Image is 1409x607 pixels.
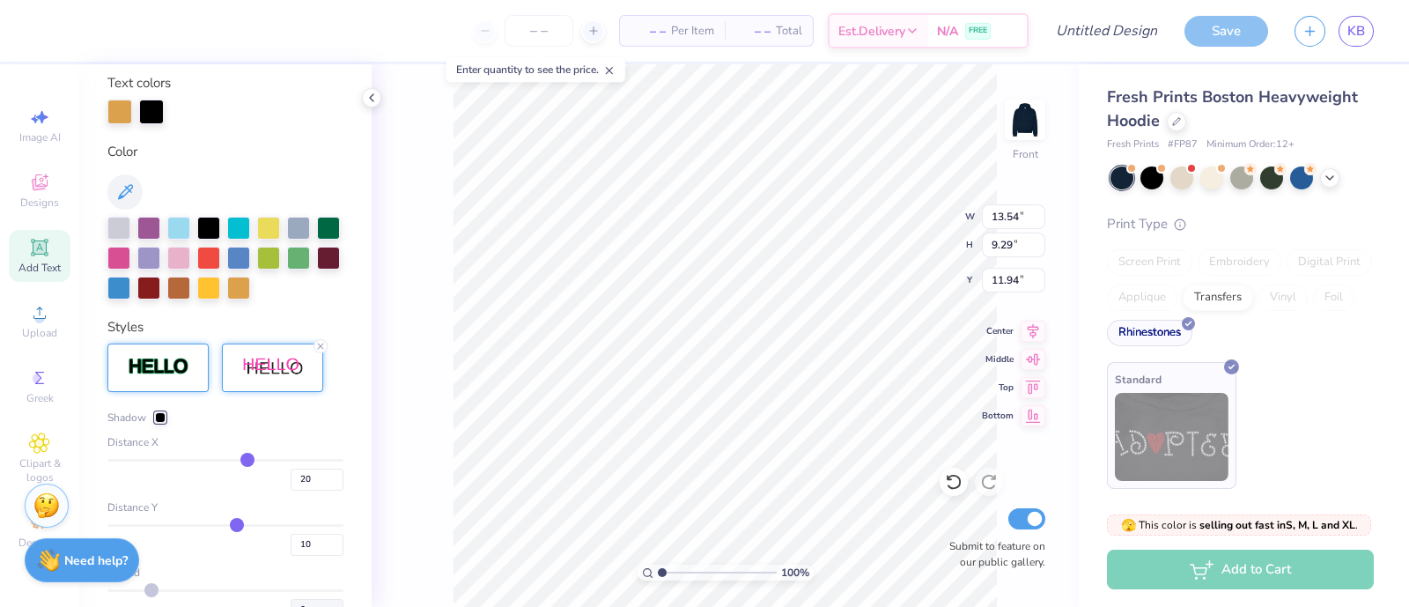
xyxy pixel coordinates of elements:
[1107,320,1192,346] div: Rhinestones
[1206,137,1295,152] span: Minimum Order: 12 +
[107,410,146,426] span: Shadow
[1121,517,1358,533] span: This color is .
[18,536,61,550] span: Decorate
[1013,146,1038,162] div: Front
[446,57,625,82] div: Enter quantity to see the price.
[781,565,809,581] span: 100 %
[1107,214,1374,234] div: Print Type
[937,22,958,41] span: N/A
[505,15,573,47] input: – –
[1107,137,1159,152] span: Fresh Prints
[107,434,159,450] span: Distance X
[1007,102,1043,137] img: Front
[982,353,1014,366] span: Middle
[1287,249,1372,276] div: Digital Print
[107,500,158,515] span: Distance Y
[838,22,905,41] span: Est. Delivery
[982,381,1014,394] span: Top
[969,25,987,37] span: FREE
[1107,285,1177,311] div: Applique
[982,410,1014,422] span: Bottom
[1258,285,1308,311] div: Vinyl
[20,196,59,210] span: Designs
[107,142,343,162] div: Color
[9,456,70,485] span: Clipart & logos
[631,22,666,41] span: – –
[242,357,304,379] img: Shadow
[940,538,1045,570] label: Submit to feature on our public gallery.
[1183,285,1253,311] div: Transfers
[1042,13,1171,48] input: Untitled Design
[19,130,61,144] span: Image AI
[1115,393,1228,481] img: Standard
[1107,86,1358,131] span: Fresh Prints Boston Heavyweight Hoodie
[1313,285,1354,311] div: Foil
[671,22,714,41] span: Per Item
[26,391,54,405] span: Greek
[735,22,771,41] span: – –
[107,317,343,337] div: Styles
[1121,517,1136,534] span: 🫣
[1107,249,1192,276] div: Screen Print
[1339,16,1374,47] a: KB
[1115,370,1162,389] span: Standard
[18,261,61,275] span: Add Text
[982,325,1014,337] span: Center
[64,552,128,569] strong: Need help?
[1168,137,1198,152] span: # FP87
[1199,518,1355,532] strong: selling out fast in S, M, L and XL
[1347,21,1365,41] span: KB
[22,326,57,340] span: Upload
[1198,249,1281,276] div: Embroidery
[128,357,189,377] img: Stroke
[107,73,171,93] label: Text colors
[776,22,802,41] span: Total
